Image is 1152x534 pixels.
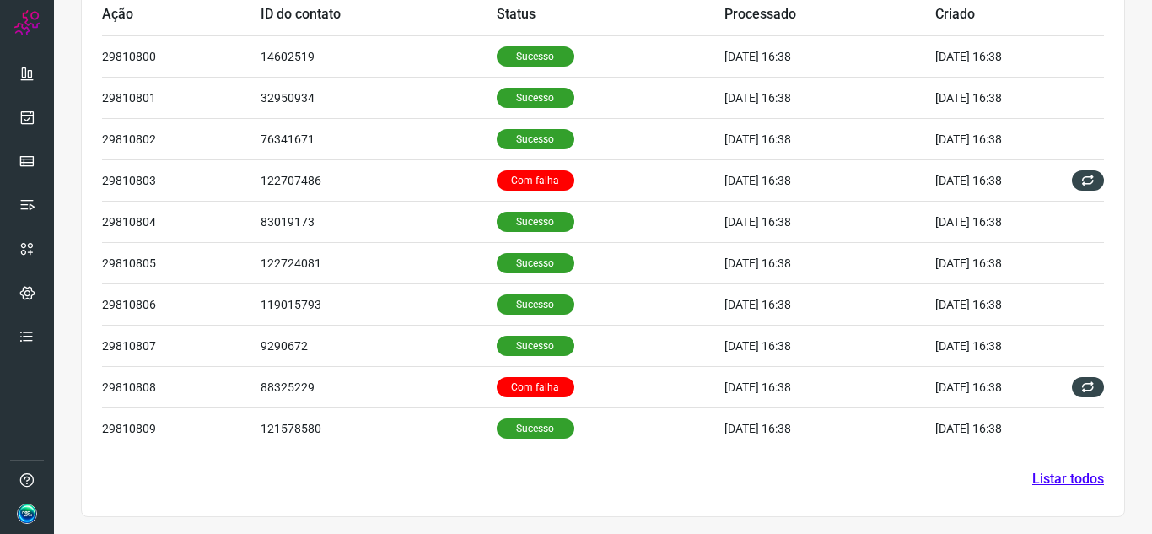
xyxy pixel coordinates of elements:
td: 121578580 [261,407,496,449]
p: Sucesso [497,418,574,439]
p: Sucesso [497,294,574,315]
p: Sucesso [497,212,574,232]
p: Sucesso [497,46,574,67]
td: [DATE] 16:38 [724,283,935,325]
td: 9290672 [261,325,496,366]
td: 29810808 [102,366,261,407]
td: [DATE] 16:38 [935,201,1053,242]
td: [DATE] 16:38 [935,77,1053,118]
a: Listar todos [1032,469,1104,489]
p: Sucesso [497,336,574,356]
td: 29810805 [102,242,261,283]
td: [DATE] 16:38 [724,77,935,118]
td: 29810809 [102,407,261,449]
td: 29810803 [102,159,261,201]
p: Com falha [497,377,574,397]
td: [DATE] 16:38 [935,159,1053,201]
td: [DATE] 16:38 [724,159,935,201]
td: 29810804 [102,201,261,242]
td: [DATE] 16:38 [935,325,1053,366]
td: [DATE] 16:38 [935,366,1053,407]
td: [DATE] 16:38 [935,242,1053,283]
td: 76341671 [261,118,496,159]
td: [DATE] 16:38 [935,407,1053,449]
td: 29810802 [102,118,261,159]
td: 83019173 [261,201,496,242]
td: 88325229 [261,366,496,407]
td: 119015793 [261,283,496,325]
td: [DATE] 16:38 [724,325,935,366]
td: 29810801 [102,77,261,118]
td: 29810807 [102,325,261,366]
p: Sucesso [497,253,574,273]
img: 8f9c6160bb9fbb695ced4fefb9ce787e.jpg [17,504,37,524]
td: [DATE] 16:38 [724,201,935,242]
p: Sucesso [497,88,574,108]
td: [DATE] 16:38 [935,35,1053,77]
td: 29810800 [102,35,261,77]
td: 29810806 [102,283,261,325]
td: [DATE] 16:38 [724,118,935,159]
td: [DATE] 16:38 [724,407,935,449]
p: Com falha [497,170,574,191]
td: [DATE] 16:38 [935,283,1053,325]
img: Logo [14,10,40,35]
td: 122724081 [261,242,496,283]
td: [DATE] 16:38 [935,118,1053,159]
p: Sucesso [497,129,574,149]
td: [DATE] 16:38 [724,366,935,407]
td: 14602519 [261,35,496,77]
td: [DATE] 16:38 [724,242,935,283]
td: 122707486 [261,159,496,201]
td: [DATE] 16:38 [724,35,935,77]
td: 32950934 [261,77,496,118]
